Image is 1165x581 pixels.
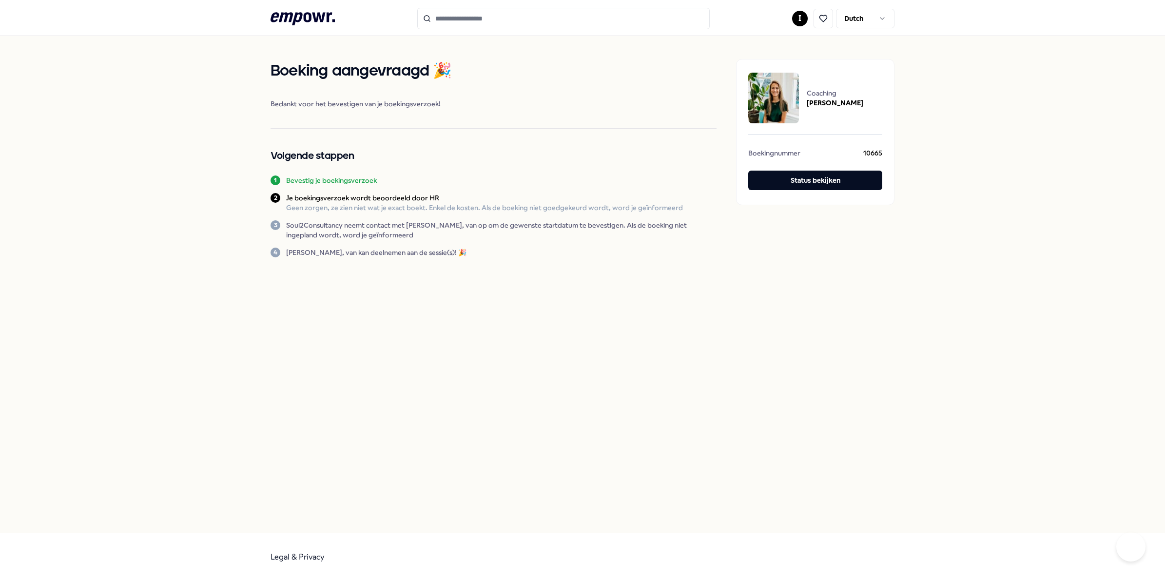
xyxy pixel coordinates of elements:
button: Status bekijken [748,171,882,190]
span: Boekingnummer [748,148,800,161]
span: 10665 [863,148,882,161]
h2: Volgende stappen [271,148,717,164]
span: [PERSON_NAME] [807,98,863,108]
span: Coaching [807,88,863,98]
iframe: Help Scout Beacon - Open [1116,532,1146,562]
span: Bedankt voor het bevestigen van je boekingsverzoek! [271,99,717,109]
p: [PERSON_NAME], van kan deelnemen aan de sessie(s)! 🎉 [286,248,466,257]
img: package image [748,73,799,123]
input: Search for products, categories or subcategories [417,8,710,29]
p: Je boekingsverzoek wordt beoordeeld door HR [286,193,683,203]
p: Soul2Consultancy neemt contact met [PERSON_NAME], van op om de gewenste startdatum te bevestigen.... [286,220,717,240]
h1: Boeking aangevraagd 🎉 [271,59,717,83]
a: Legal & Privacy [271,552,325,562]
a: Status bekijken [748,171,882,193]
div: 4 [271,248,280,257]
div: 2 [271,193,280,203]
div: 3 [271,220,280,230]
div: 1 [271,175,280,185]
button: I [792,11,808,26]
p: Geen zorgen, ze zien niet wat je exact boekt. Enkel de kosten. Als de boeking niet goedgekeurd wo... [286,203,683,213]
p: Bevestig je boekingsverzoek [286,175,377,185]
